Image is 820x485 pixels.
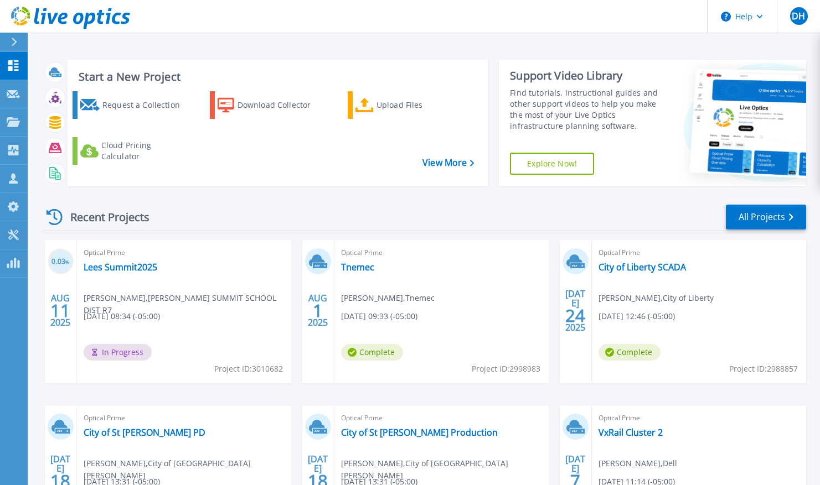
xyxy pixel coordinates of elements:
a: Download Collector [210,91,323,119]
span: Optical Prime [84,412,285,424]
span: [PERSON_NAME] , Dell [599,457,677,470]
a: Explore Now! [510,153,594,175]
span: Complete [341,344,403,361]
a: Cloud Pricing Calculator [73,137,186,165]
a: City of St [PERSON_NAME] PD [84,427,205,438]
span: [DATE] 08:34 (-05:00) [84,310,160,322]
span: Optical Prime [341,247,542,259]
div: AUG 2025 [50,290,71,331]
a: City of Liberty SCADA [599,262,686,273]
span: In Progress [84,344,152,361]
div: Support Video Library [510,69,664,83]
span: Optical Prime [341,412,542,424]
span: [DATE] 12:46 (-05:00) [599,310,675,322]
div: Request a Collection [102,94,183,116]
div: [DATE] 2025 [565,290,586,331]
a: VxRail Cluster 2 [599,427,663,438]
a: Lees Summit2025 [84,262,157,273]
span: [PERSON_NAME] , City of [GEOGRAPHIC_DATA][PERSON_NAME] [341,457,549,482]
a: View More [422,158,474,168]
div: Recent Projects [43,204,164,231]
span: 1 [313,306,323,315]
a: All Projects [726,205,806,230]
h3: 0.03 [48,255,74,268]
span: Complete [599,344,661,361]
a: Request a Collection [73,91,186,119]
h3: Start a New Project [79,71,473,83]
span: [PERSON_NAME] , City of Liberty [599,292,714,304]
span: Project ID: 2998983 [472,363,540,375]
span: [PERSON_NAME] , City of [GEOGRAPHIC_DATA][PERSON_NAME] [84,457,291,482]
span: 24 [565,311,585,320]
div: AUG 2025 [307,290,328,331]
div: Cloud Pricing Calculator [101,140,183,162]
span: [PERSON_NAME] , Tnemec [341,292,435,304]
div: Upload Files [377,94,458,116]
span: Optical Prime [599,247,800,259]
span: Project ID: 3010682 [214,363,283,375]
span: [PERSON_NAME] , [PERSON_NAME] SUMMIT SCHOOL DIST R7 [84,292,291,316]
span: Project ID: 2988857 [729,363,798,375]
span: Optical Prime [599,412,800,424]
div: Find tutorials, instructional guides and other support videos to help you make the most of your L... [510,87,664,132]
div: Download Collector [238,94,321,116]
span: DH [792,12,805,20]
a: Upload Files [348,91,461,119]
span: 11 [50,306,70,315]
span: [DATE] 09:33 (-05:00) [341,310,417,322]
a: City of St [PERSON_NAME] Production [341,427,498,438]
span: % [65,259,69,265]
span: Optical Prime [84,247,285,259]
a: Tnemec [341,262,374,273]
